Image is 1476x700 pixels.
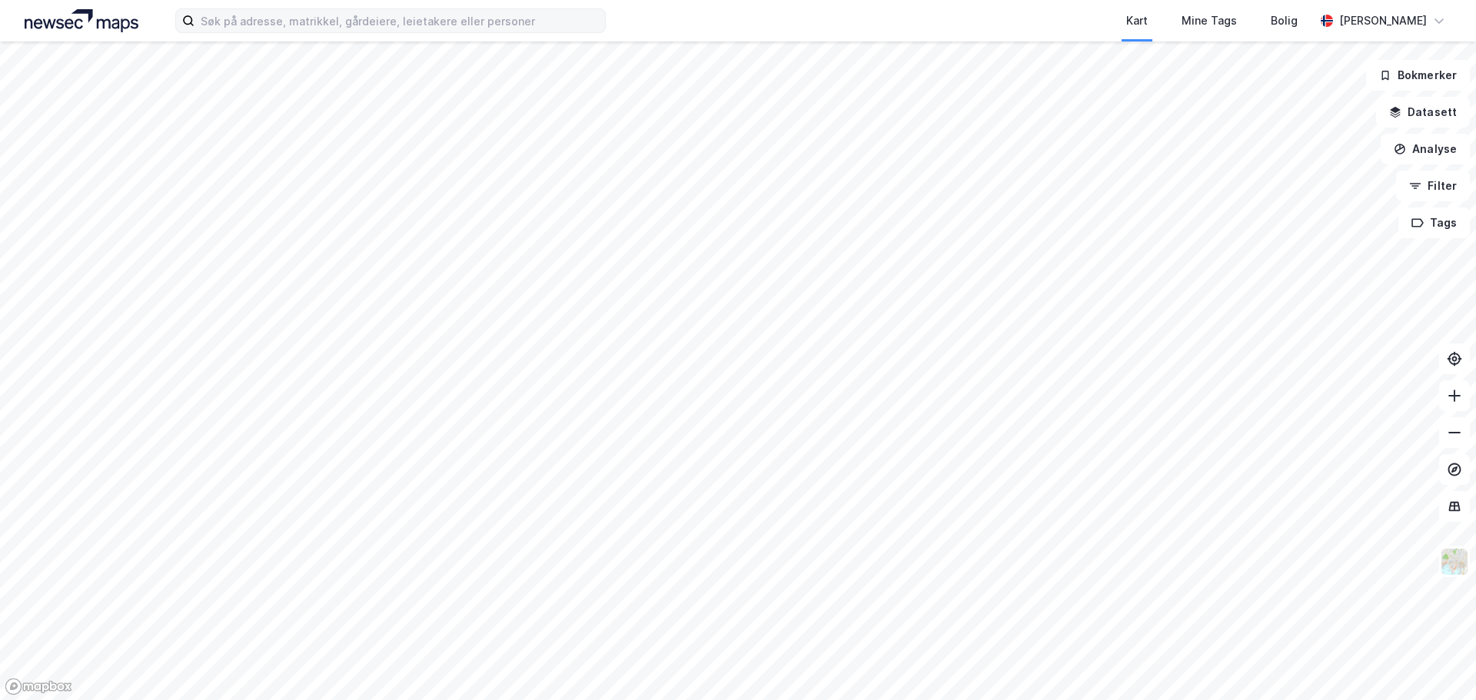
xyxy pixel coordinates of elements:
[1182,12,1237,30] div: Mine Tags
[1339,12,1427,30] div: [PERSON_NAME]
[1271,12,1298,30] div: Bolig
[1126,12,1148,30] div: Kart
[194,9,605,32] input: Søk på adresse, matrikkel, gårdeiere, leietakere eller personer
[25,9,138,32] img: logo.a4113a55bc3d86da70a041830d287a7e.svg
[1399,626,1476,700] iframe: Chat Widget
